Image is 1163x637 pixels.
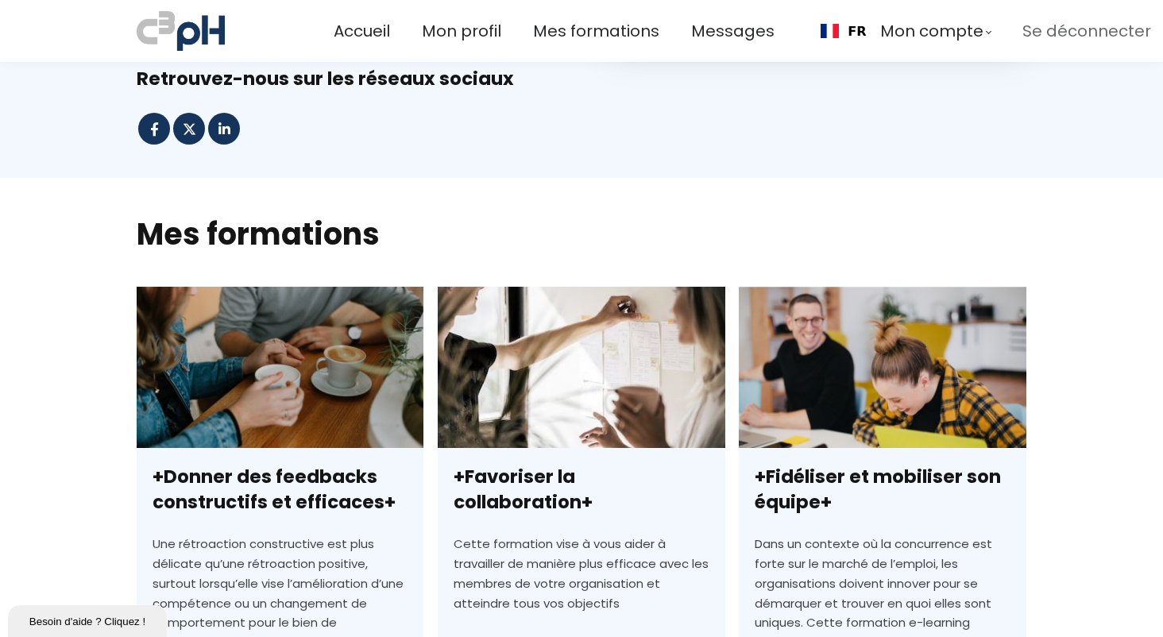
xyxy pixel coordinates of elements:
[821,24,867,39] a: FR
[880,18,983,44] span: Mon compte
[422,18,501,44] a: Mon profil
[821,24,839,38] img: Français flag
[691,18,775,44] a: Messages
[1022,18,1151,44] a: Se déconnecter
[533,18,659,44] a: Mes formations
[137,214,1026,254] h2: Mes formations
[806,13,879,49] div: Language Switcher
[137,67,1026,91] div: Retrouvez-nous sur les réseaux sociaux
[334,18,390,44] a: Accueil
[137,8,225,54] img: a70bc7685e0efc0bd0b04b3506828469.jpeg
[8,602,170,637] iframe: chat widget
[806,13,879,49] div: Language selected: Français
